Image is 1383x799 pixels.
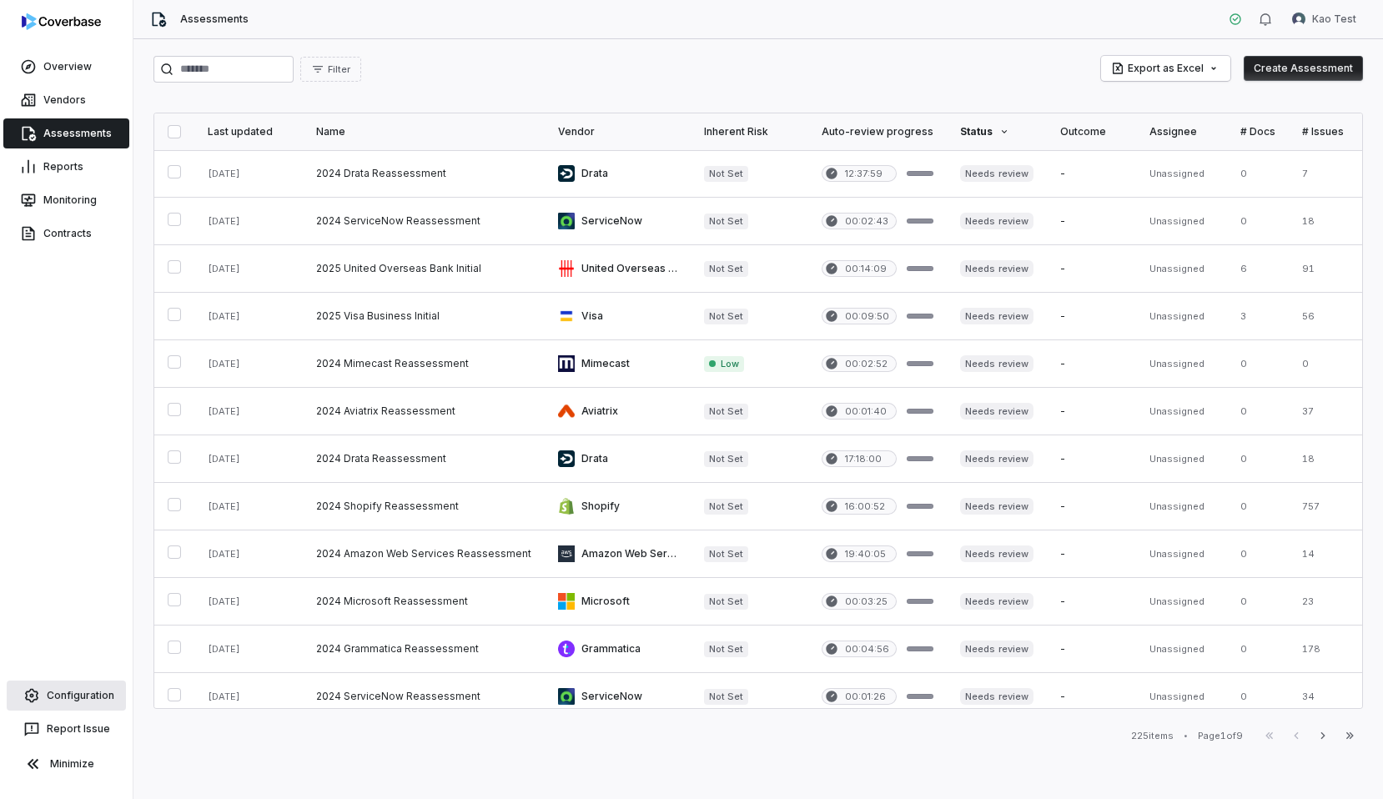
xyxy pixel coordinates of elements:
span: Assessments [180,13,249,26]
td: - [1047,388,1136,435]
div: # Docs [1240,125,1275,138]
span: Filter [328,63,350,76]
img: logo-D7KZi-bG.svg [22,13,101,30]
span: Kao Test [1312,13,1356,26]
div: 225 items [1131,730,1174,742]
td: - [1047,150,1136,198]
td: - [1047,626,1136,673]
button: Kao Test avatarKao Test [1282,7,1366,32]
td: - [1047,483,1136,530]
button: Minimize [7,747,126,781]
td: - [1047,198,1136,245]
a: Vendors [3,85,129,115]
button: Filter [300,57,361,82]
a: Assessments [3,118,129,148]
button: Report Issue [7,714,126,744]
img: Kao Test avatar [1292,13,1305,26]
button: Create Assessment [1244,56,1363,81]
div: Last updated [208,125,289,138]
div: Auto-review progress [822,125,933,138]
div: Assignee [1149,125,1214,138]
a: Contracts [3,219,129,249]
div: Vendor [558,125,677,138]
button: Export as Excel [1101,56,1230,81]
div: Page 1 of 9 [1198,730,1243,742]
td: - [1047,578,1136,626]
a: Overview [3,52,129,82]
div: Name [316,125,531,138]
td: - [1047,673,1136,721]
td: - [1047,293,1136,340]
div: Status [960,125,1033,138]
td: - [1047,435,1136,483]
td: - [1047,530,1136,578]
div: Outcome [1060,125,1123,138]
a: Monitoring [3,185,129,215]
td: - [1047,340,1136,388]
a: Reports [3,152,129,182]
div: Inherent Risk [704,125,795,138]
div: • [1184,730,1188,741]
a: Configuration [7,681,126,711]
td: - [1047,245,1136,293]
div: # Issues [1302,125,1344,138]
